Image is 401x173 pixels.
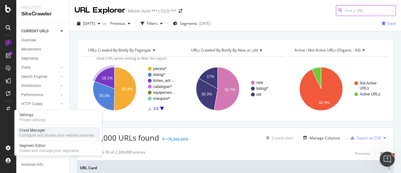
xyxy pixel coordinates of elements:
div: Export as CSV [357,135,381,141]
div: Configure and access your website analyses [19,133,94,138]
div: Movements [21,46,41,53]
button: Export as CSV [348,133,381,143]
a: Overview [21,37,65,44]
div: URL Explorer [75,5,125,16]
a: Movements [21,46,65,53]
div: Filters [147,21,158,26]
button: Manage Columns [301,134,340,142]
span: Previous [108,21,125,26]
text: listing/* [153,73,165,77]
span: URLs Crawled By Botify By new_or_old [191,47,258,53]
div: Analysis Info [21,161,43,168]
svg: A chart. [82,62,180,116]
span: URLs Crawled By Botify By pagetype [88,47,151,53]
div: Showing 1 to 50 of 2,300,000 entries [82,149,145,157]
h4: URLs Crawled By Botify By new_or_old [190,45,279,55]
a: Analysis Info [21,161,65,168]
div: Project settings [19,117,46,122]
button: Previous [108,19,133,29]
text: fiches_arti… [153,78,174,83]
a: Distribution [21,83,59,89]
button: Filters [138,19,165,29]
a: Visits [21,64,59,71]
div: Crawl Manager [19,128,94,133]
text: 52.7% [225,88,236,92]
div: Manage Columns [310,135,340,141]
a: CURRENT URLS [21,28,59,35]
div: Save [388,21,396,26]
text: 30.3% [201,92,212,96]
div: Create alert [272,135,293,141]
text: listing/* [256,86,268,91]
span: 2025 Aug. 17th [83,21,95,26]
div: Visits [21,64,31,71]
text: new [256,80,263,85]
text: catalogue/* [153,84,172,89]
input: Find a URL [336,5,396,16]
button: Next [380,149,388,157]
div: Distribution [21,83,41,89]
a: Performance [21,92,59,98]
div: HTTP Codes [21,101,43,107]
div: Create and manage your segments [19,148,79,153]
text: 17% [207,74,214,79]
a: Search Engines [21,73,59,80]
text: 30.3% [99,94,110,98]
h4: URLs Crawled By Botify By pagetype [87,45,176,55]
span: Hold CTRL while clicking to filter the report. [96,56,168,61]
div: Next [380,151,388,156]
span: 2,300,000 URLs found [82,132,159,143]
text: 92.9% [319,100,330,105]
text: Active URLs [360,92,380,96]
button: Create alert [263,133,293,143]
div: Previous [355,151,370,156]
text: 1/3 [153,106,159,111]
iframe: Intercom live chat [380,152,395,167]
div: SiteCrawler [21,10,64,18]
div: Analytics [21,5,64,10]
text: 19.1% [102,76,112,80]
svg: A chart. [185,62,284,116]
div: CURRENT URLS [21,28,49,35]
span: URL Card [80,165,386,171]
button: Previous [355,149,370,157]
div: Settings [19,112,46,117]
span: Segments [180,21,197,26]
text: 50.4% [122,87,133,91]
div: Segments [21,55,38,62]
div: arrow-right-arrow-left [179,9,182,13]
button: Segments[DATE] [170,19,213,29]
div: Overview [21,37,36,44]
h4: Active / Not Active URLs [293,45,383,55]
div: Segment Editor [19,143,79,148]
text: equipemen… [153,90,175,95]
div: [DATE] [199,21,211,26]
button: [DATE] [75,19,103,29]
div: Performance [21,92,43,98]
span: vs [103,21,108,26]
a: HTTP Codes [21,101,59,107]
a: Segments [21,55,65,62]
text: pieces/* [153,67,167,71]
div: +76,566.66% [166,137,188,142]
text: marques/* [153,96,170,101]
text: Not Active [360,81,377,85]
button: Save [380,19,396,29]
div: Search Engines [21,73,47,80]
a: Crawl ManagerConfigure and access your website analyses [17,127,100,138]
span: Active / Not Active URLs (organic - all) [294,47,361,53]
a: SettingsProject settings [17,112,100,123]
text: old [256,92,261,97]
a: Segment EditorCreate and manage your segments [17,143,100,154]
svg: A chart. [289,62,387,116]
text: URLs [360,86,369,90]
